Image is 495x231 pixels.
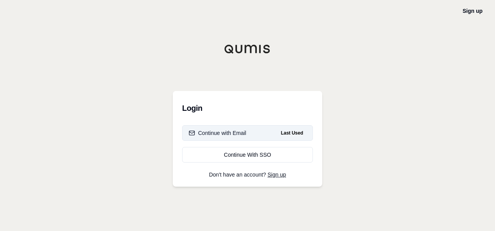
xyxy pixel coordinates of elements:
[182,172,313,177] p: Don't have an account?
[278,128,306,138] span: Last Used
[189,129,246,137] div: Continue with Email
[224,44,271,54] img: Qumis
[182,125,313,141] button: Continue with EmailLast Used
[182,100,313,116] h3: Login
[182,147,313,163] a: Continue With SSO
[189,151,306,159] div: Continue With SSO
[463,8,483,14] a: Sign up
[268,171,286,178] a: Sign up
